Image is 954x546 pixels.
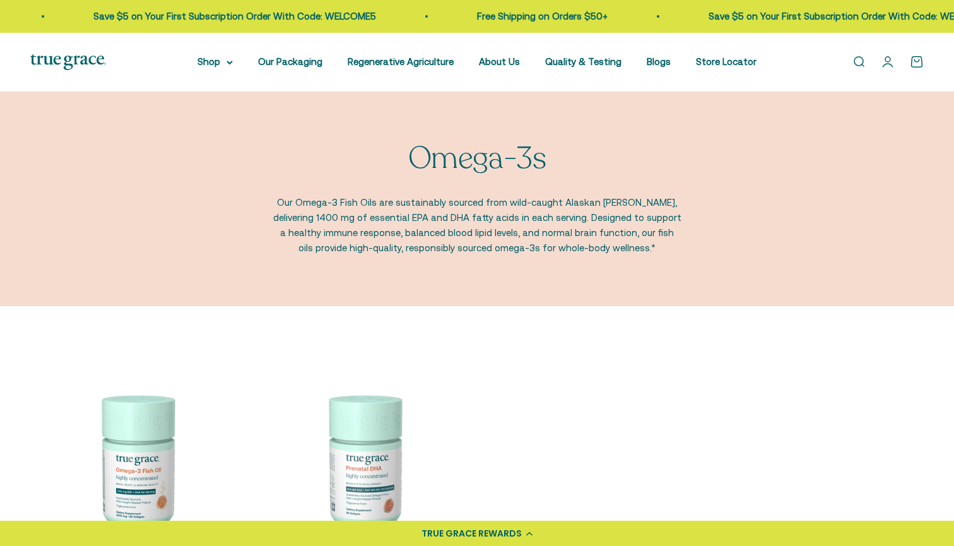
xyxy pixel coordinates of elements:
[197,54,233,69] summary: Shop
[479,56,520,67] a: About Us
[647,56,671,67] a: Blogs
[696,56,757,67] a: Store Locator
[258,56,322,67] a: Our Packaging
[421,527,522,540] div: TRUE GRACE REWARDS
[84,9,367,24] p: Save $5 on Your First Subscription Order With Code: WELCOME5
[348,56,454,67] a: Regenerative Agriculture
[408,142,546,175] p: Omega-3s
[545,56,621,67] a: Quality & Testing
[272,195,682,256] p: Our Omega-3 Fish Oils are sustainably sourced from wild-caught Alaskan [PERSON_NAME], delivering ...
[468,11,598,21] a: Free Shipping on Orders $50+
